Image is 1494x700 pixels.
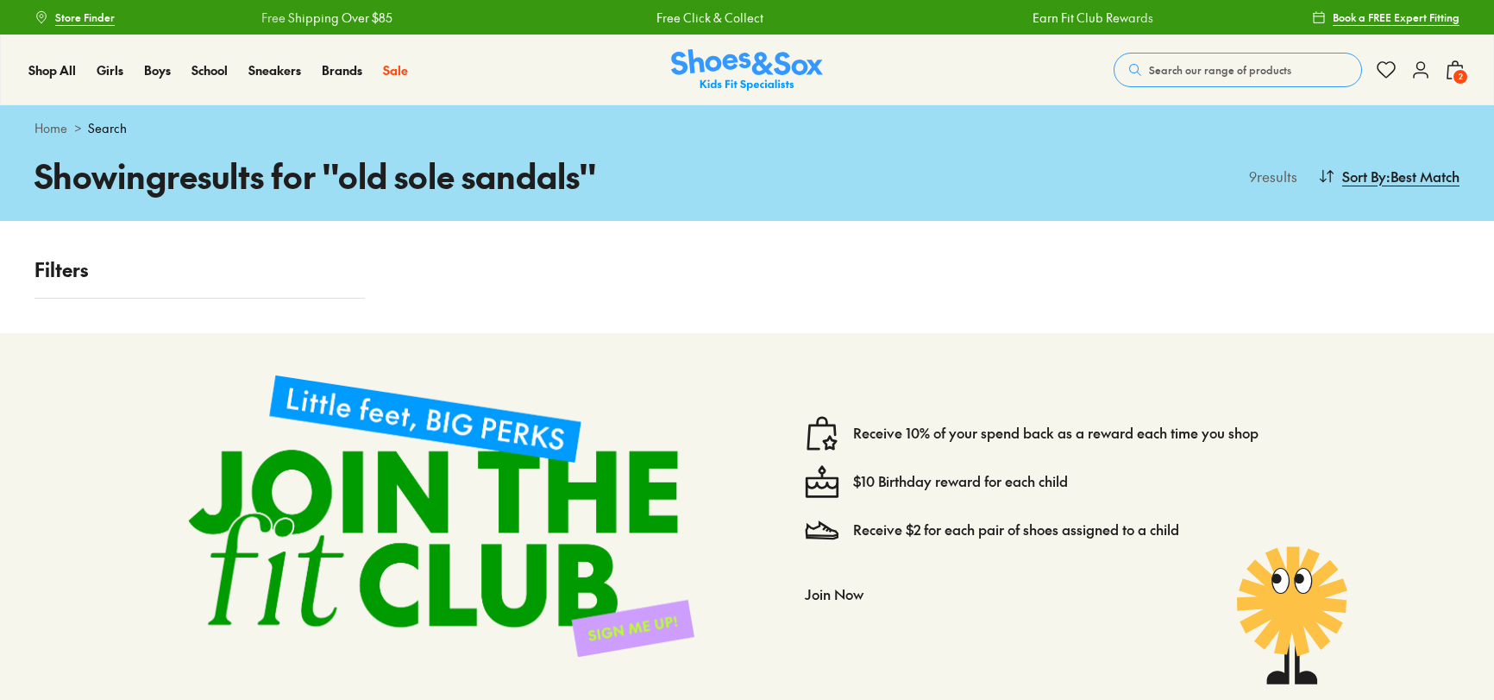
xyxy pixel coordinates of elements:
[1027,9,1148,27] a: Earn Fit Club Rewards
[671,49,823,91] a: Shoes & Sox
[651,9,758,27] a: Free Click & Collect
[55,9,115,25] span: Store Finder
[144,61,171,79] span: Boys
[383,61,408,79] span: Sale
[35,119,67,137] a: Home
[1114,53,1362,87] button: Search our range of products
[1452,68,1469,85] span: 2
[28,61,76,79] a: Shop All
[322,61,362,79] a: Brands
[805,513,839,547] img: Vector_3098.svg
[191,61,228,79] a: School
[805,464,839,499] img: cake--candle-birthday-event-special-sweet-cake-bake.svg
[35,2,115,33] a: Store Finder
[97,61,123,79] a: Girls
[671,49,823,91] img: SNS_Logo_Responsive.svg
[1386,166,1459,186] span: : Best Match
[1333,9,1459,25] span: Book a FREE Expert Fitting
[88,119,127,137] span: Search
[853,424,1259,443] a: Receive 10% of your spend back as a reward each time you shop
[1149,62,1291,78] span: Search our range of products
[35,119,1459,137] div: >
[322,61,362,79] span: Brands
[1318,157,1459,195] button: Sort By:Best Match
[1242,166,1297,186] p: 9 results
[383,61,408,79] a: Sale
[256,9,387,27] a: Free Shipping Over $85
[805,416,839,451] img: vector1.svg
[160,347,722,684] img: sign-up-footer.png
[35,255,365,284] p: Filters
[805,575,863,613] button: Join Now
[1445,51,1466,89] button: 2
[248,61,301,79] a: Sneakers
[853,520,1179,539] a: Receive $2 for each pair of shoes assigned to a child
[191,61,228,79] span: School
[1342,166,1386,186] span: Sort By
[35,151,747,200] h1: Showing results for " old sole sandals "
[248,61,301,79] span: Sneakers
[1312,2,1459,33] a: Book a FREE Expert Fitting
[97,61,123,79] span: Girls
[144,61,171,79] a: Boys
[28,61,76,79] span: Shop All
[853,472,1068,491] a: $10 Birthday reward for each child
